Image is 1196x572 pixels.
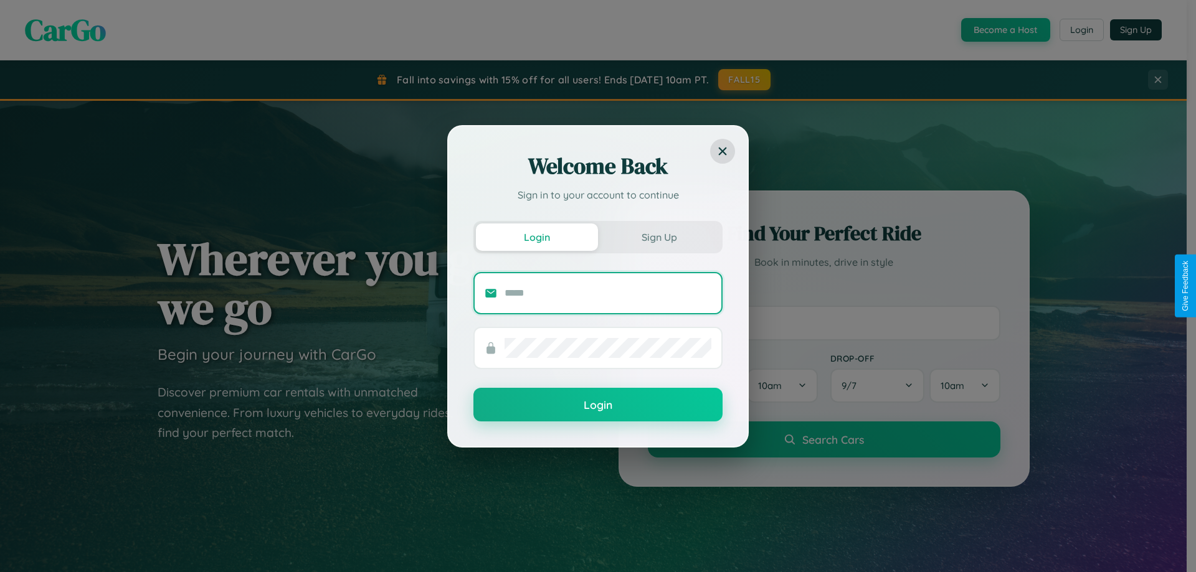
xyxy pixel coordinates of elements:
[598,223,720,251] button: Sign Up
[473,151,723,181] h2: Welcome Back
[476,223,598,251] button: Login
[473,388,723,421] button: Login
[473,187,723,202] p: Sign in to your account to continue
[1181,261,1190,311] div: Give Feedback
